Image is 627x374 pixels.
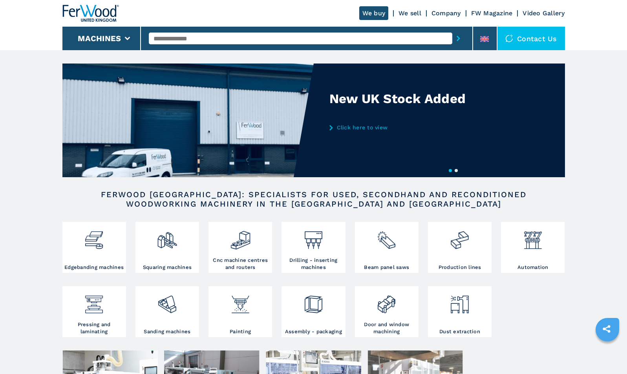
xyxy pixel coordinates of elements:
[157,224,177,251] img: squadratrici_2.png
[455,169,458,172] button: 2
[355,286,419,337] a: Door and window machining
[84,288,104,315] img: pressa-strettoia.png
[523,9,565,17] a: Video Gallery
[135,286,199,337] a: Sanding machines
[303,288,324,315] img: montaggio_imballaggio_2.png
[439,328,480,335] h3: Dust extraction
[501,222,565,273] a: Automation
[64,321,124,335] h3: Pressing and laminating
[62,64,314,177] img: New UK Stock Added
[285,328,342,335] h3: Assembly - packaging
[230,224,251,251] img: centro_di_lavoro_cnc_2.png
[428,286,492,337] a: Dust extraction
[505,34,513,42] img: Contact us
[431,9,461,17] a: Company
[210,257,270,271] h3: Cnc machine centres and routers
[88,190,540,209] h2: FERWOOD [GEOGRAPHIC_DATA]: SPECIALISTS FOR USED, SECONDHAND AND RECONDITIONED WOODWORKING MACHINE...
[230,328,251,335] h3: Painting
[157,288,177,315] img: levigatrici_2.png
[376,288,397,315] img: lavorazione_porte_finestre_2.png
[143,264,192,271] h3: Squaring machines
[303,224,324,251] img: foratrici_inseritrici_2.png
[594,339,621,368] iframe: Chat
[230,288,251,315] img: verniciatura_1.png
[208,222,272,273] a: Cnc machine centres and routers
[452,29,464,47] button: submit-button
[449,224,470,251] img: linee_di_produzione_2.png
[282,222,345,273] a: Drilling - inserting machines
[144,328,190,335] h3: Sanding machines
[497,27,565,50] div: Contact us
[399,9,421,17] a: We sell
[84,224,104,251] img: bordatrici_1.png
[364,264,409,271] h3: Beam panel saws
[355,222,419,273] a: Beam panel saws
[64,264,124,271] h3: Edgebanding machines
[283,257,343,271] h3: Drilling - inserting machines
[357,321,417,335] h3: Door and window machining
[62,286,126,337] a: Pressing and laminating
[135,222,199,273] a: Squaring machines
[449,169,452,172] button: 1
[62,5,119,22] img: Ferwood
[471,9,513,17] a: FW Magazine
[523,224,543,251] img: automazione.png
[329,124,483,131] a: Click here to view
[517,264,548,271] h3: Automation
[439,264,481,271] h3: Production lines
[376,224,397,251] img: sezionatrici_2.png
[359,6,389,20] a: We buy
[449,288,470,315] img: aspirazione_1.png
[62,222,126,273] a: Edgebanding machines
[597,319,616,339] a: sharethis
[78,34,121,43] button: Machines
[428,222,492,273] a: Production lines
[208,286,272,337] a: Painting
[282,286,345,337] a: Assembly - packaging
